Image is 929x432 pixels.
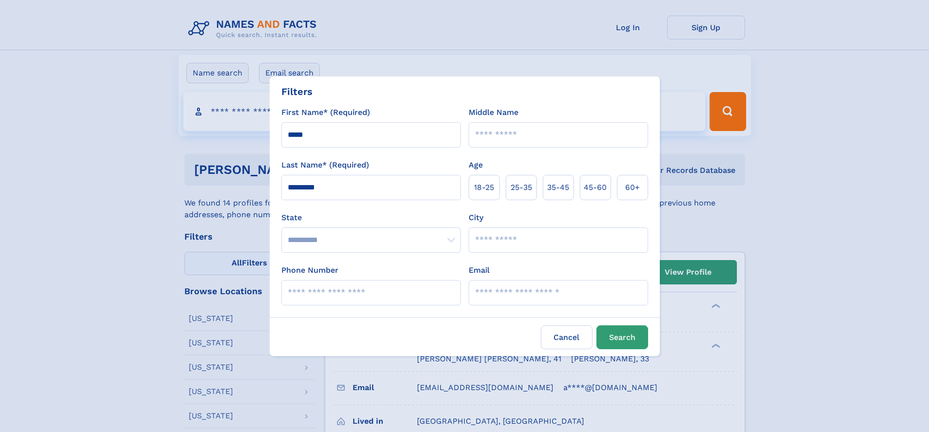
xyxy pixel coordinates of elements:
span: 45‑60 [584,182,607,193]
span: 18‑25 [474,182,494,193]
label: Age [469,159,483,171]
label: Email [469,264,490,276]
button: Search [596,325,648,349]
span: 25‑35 [511,182,532,193]
label: City [469,212,483,224]
label: Last Name* (Required) [281,159,369,171]
div: Filters [281,84,313,99]
label: Middle Name [469,107,518,118]
label: Phone Number [281,264,338,276]
label: State [281,212,461,224]
label: Cancel [541,325,593,349]
span: 35‑45 [547,182,569,193]
span: 60+ [625,182,640,193]
label: First Name* (Required) [281,107,370,118]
